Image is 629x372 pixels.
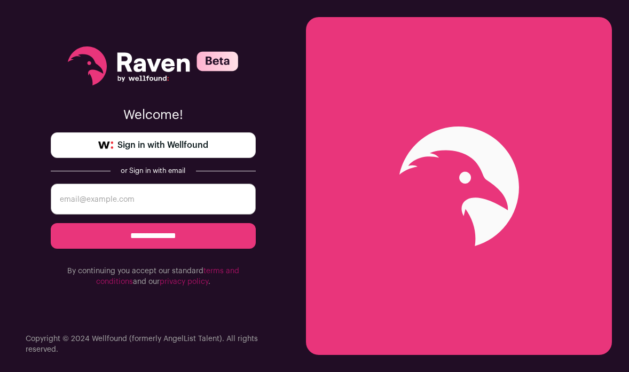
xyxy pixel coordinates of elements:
p: Welcome! [51,107,256,124]
input: email@example.com [51,184,256,215]
a: Sign in with Wellfound [51,132,256,158]
a: privacy policy [160,278,208,286]
img: wellfound-symbol-flush-black-fb3c872781a75f747ccb3a119075da62bfe97bd399995f84a933054e44a575c4.png [98,141,113,149]
p: Copyright © 2024 Wellfound (formerly AngelList Talent). All rights reserved. [26,334,280,355]
span: Sign in with Wellfound [117,139,208,152]
div: or Sign in with email [119,167,187,175]
p: By continuing you accept our standard and our . [51,266,256,287]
